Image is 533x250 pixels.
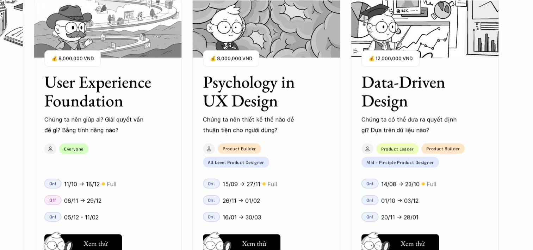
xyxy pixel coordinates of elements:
p: Chúng ta nên thiết kế thế nào để thuận tiện cho người dùng? [203,114,305,136]
p: Product Builder [223,146,256,151]
p: Product Builder [426,146,460,151]
p: Onl [366,181,374,186]
h5: Xem thử [242,238,266,248]
h5: Xem thử [401,238,425,248]
p: 💰 8,000,000 VND [51,54,94,63]
p: 20/11 -> 28/01 [381,212,419,222]
p: Full [427,179,436,189]
p: Everyone [64,146,83,151]
p: Onl [208,214,215,219]
p: 05/12 - 11/02 [64,212,99,222]
p: Onl [208,181,215,186]
p: Chúng ta có thể đưa ra quyết định gì? Dựa trên dữ liệu nào? [361,114,464,136]
p: 🟡 [262,181,266,186]
p: 11/10 -> 18/12 [64,179,100,189]
p: Onl [208,197,215,202]
p: 💰 8,000,000 VND [210,54,252,63]
p: 01/10 -> 03/12 [381,195,419,206]
p: Onl [366,214,374,219]
p: 16/01 -> 30/03 [223,212,261,222]
h3: User Experience Foundation [44,72,154,110]
h5: Xem thử [83,238,108,248]
p: All Level Product Designer [208,160,264,165]
h3: Data-Driven Design [361,72,471,110]
p: Product Leader [381,146,414,151]
p: 15/09 -> 27/11 [223,179,260,189]
p: Full [267,179,277,189]
p: 🟡 [101,181,105,186]
h3: Psychology in UX Design [203,72,312,110]
p: 06/11 -> 29/12 [64,195,101,206]
p: 14/08 -> 23/10 [381,179,420,189]
p: Full [107,179,116,189]
p: 💰 12,000,000 VND [368,54,413,63]
p: 26/11 -> 01/02 [223,195,260,206]
p: Onl [366,197,374,202]
p: Chúng ta nên giúp ai? Giải quyết vấn đề gì? Bằng tính năng nào? [44,114,147,136]
p: Mid - Pinciple Product Designer [366,160,434,165]
p: 🟡 [421,181,425,186]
